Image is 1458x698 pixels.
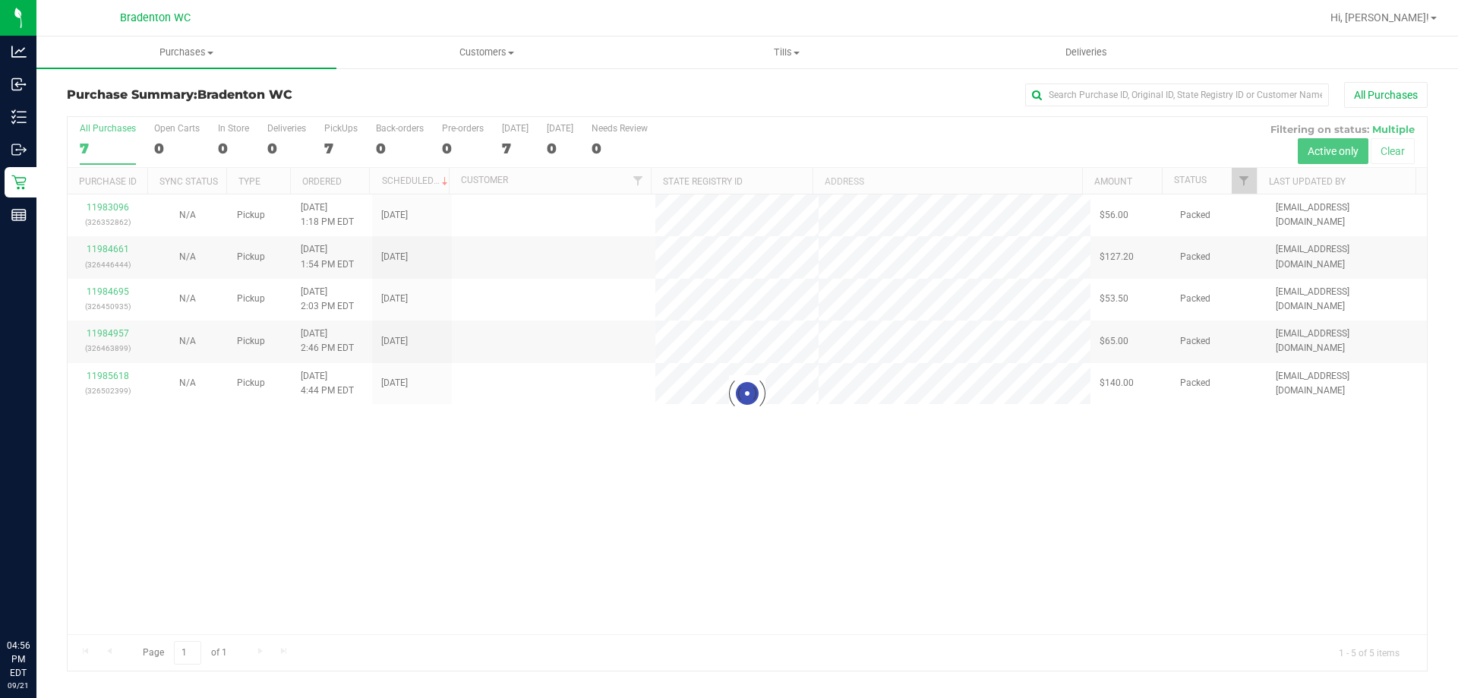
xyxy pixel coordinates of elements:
p: 04:56 PM EDT [7,639,30,680]
inline-svg: Inventory [11,109,27,125]
span: Purchases [36,46,336,59]
a: Customers [336,36,636,68]
span: Deliveries [1045,46,1128,59]
inline-svg: Reports [11,207,27,223]
input: Search Purchase ID, Original ID, State Registry ID or Customer Name... [1025,84,1329,106]
inline-svg: Retail [11,175,27,190]
p: 09/21 [7,680,30,691]
span: Hi, [PERSON_NAME]! [1330,11,1429,24]
span: Customers [337,46,636,59]
h3: Purchase Summary: [67,88,520,102]
inline-svg: Outbound [11,142,27,157]
inline-svg: Analytics [11,44,27,59]
span: Tills [637,46,936,59]
iframe: Resource center [15,576,61,622]
span: Bradenton WC [120,11,191,24]
inline-svg: Inbound [11,77,27,92]
span: Bradenton WC [197,87,292,102]
button: All Purchases [1344,82,1428,108]
a: Tills [636,36,936,68]
a: Purchases [36,36,336,68]
a: Deliveries [936,36,1236,68]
